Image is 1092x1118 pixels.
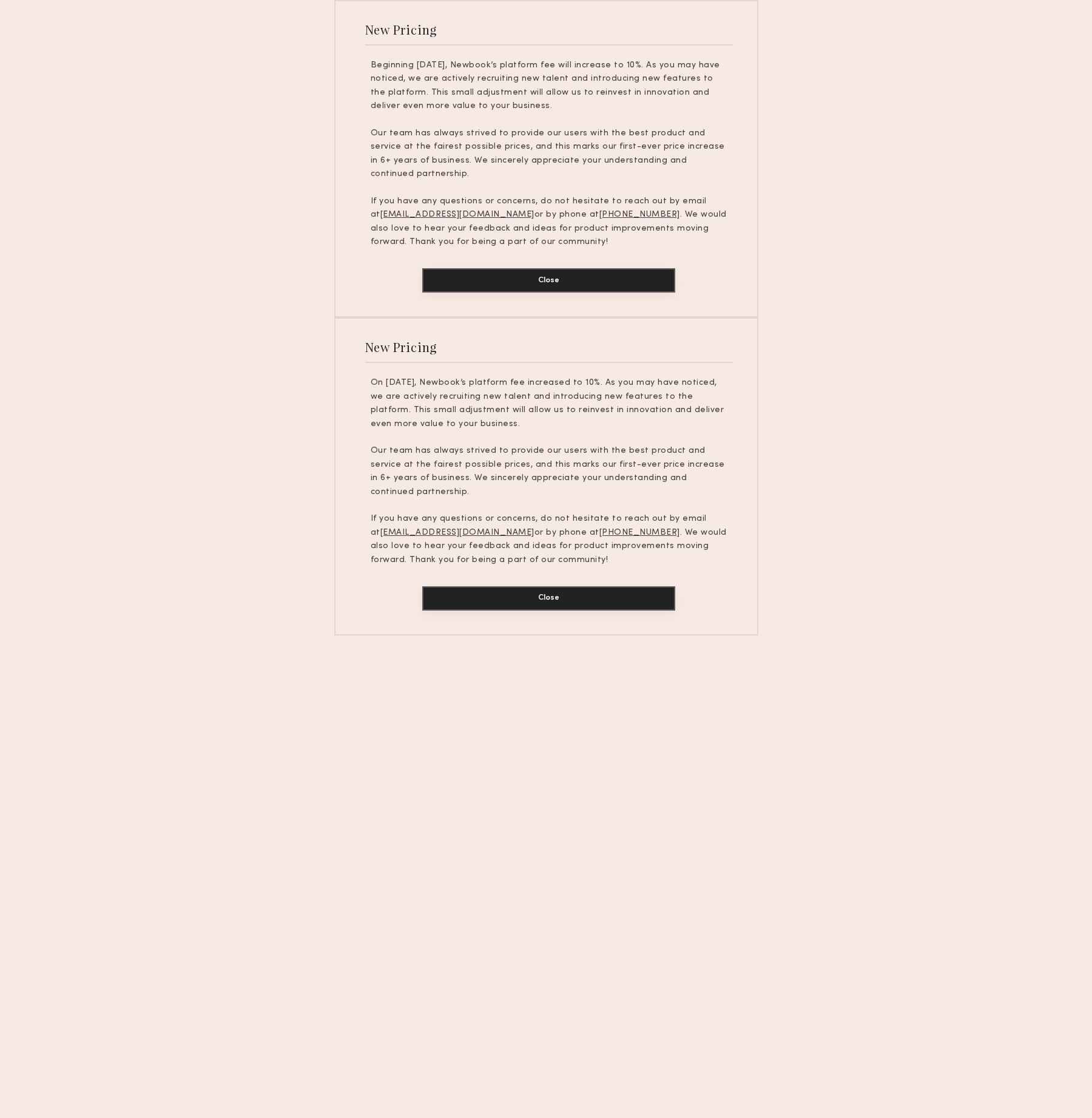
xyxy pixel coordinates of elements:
p: On [DATE], Newbook’s platform fee increased to 10%. As you may have noticed, we are actively recr... [371,376,727,431]
div: New Pricing [365,21,437,38]
p: Our team has always strived to provide our users with the best product and service at the fairest... [371,444,727,499]
u: [PHONE_NUMBER] [599,211,680,219]
p: Our team has always strived to provide our users with the best product and service at the fairest... [371,127,727,181]
div: New Pricing [365,339,437,355]
p: If you have any questions or concerns, do not hesitate to reach out by email at or by phone at . ... [371,512,727,567]
p: If you have any questions or concerns, do not hesitate to reach out by email at or by phone at . ... [371,195,727,249]
u: [PHONE_NUMBER] [599,529,680,537]
button: Close [422,268,675,293]
p: Beginning [DATE], Newbook’s platform fee will increase to 10%. As you may have noticed, we are ac... [371,59,727,113]
button: Close [422,586,675,611]
u: [EMAIL_ADDRESS][DOMAIN_NAME] [380,211,534,219]
u: [EMAIL_ADDRESS][DOMAIN_NAME] [380,529,534,537]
